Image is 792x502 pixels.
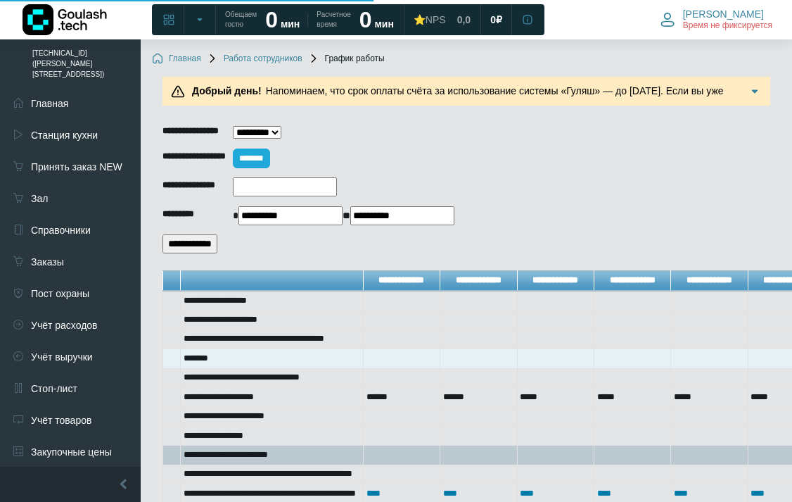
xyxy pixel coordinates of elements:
[496,13,502,26] span: ₽
[482,7,511,32] a: 0 ₽
[308,54,385,65] span: График работы
[748,84,762,99] img: Подробнее
[426,14,446,25] span: NPS
[317,10,350,30] span: Расчетное время
[414,13,446,26] div: ⭐
[217,7,402,32] a: Обещаем гостю 0 мин Расчетное время 0 мин
[457,13,471,26] span: 0,0
[265,7,278,32] strong: 0
[192,85,262,96] b: Добрый день!
[188,85,724,126] span: Напоминаем, что срок оплаты счёта за использование системы «Гуляш» — до [DATE]. Если вы уже произ...
[652,5,781,34] button: [PERSON_NAME] Время не фиксируется
[683,20,772,32] span: Время не фиксируется
[374,18,393,30] span: мин
[490,13,496,26] span: 0
[683,8,764,20] span: [PERSON_NAME]
[405,7,479,32] a: ⭐NPS 0,0
[225,10,257,30] span: Обещаем гостю
[152,54,201,65] a: Главная
[207,54,302,65] a: Работа сотрудников
[171,84,185,99] img: Предупреждение
[23,4,107,35] img: Логотип компании Goulash.tech
[281,18,300,30] span: мин
[359,7,372,32] strong: 0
